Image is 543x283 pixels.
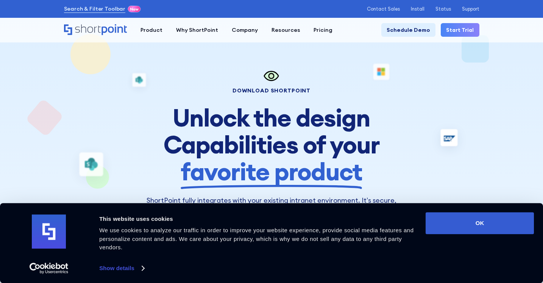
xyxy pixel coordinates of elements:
div: Why ShortPoint [176,26,218,34]
a: Resources [265,23,307,37]
button: OK [426,212,534,234]
div: Product [140,26,162,34]
a: Schedule Demo [381,23,435,37]
h1: Unlock the design Capabilities of your [144,104,399,185]
span: We use cookies to analyze our traffic in order to improve your website experience, provide social... [99,227,413,250]
a: Why ShortPoint [169,23,225,37]
a: Pricing [307,23,339,37]
a: Home [64,24,127,36]
a: Status [435,6,451,12]
a: Product [134,23,169,37]
div: Resources [271,26,300,34]
a: Install [411,6,424,12]
span: favorite product [181,158,362,185]
p: ShortPoint fully integrates with your existing intranet environment. It’s secure, private and eve... [144,195,399,236]
div: This website uses cookies [99,214,417,224]
a: Contact Sales [367,6,400,12]
a: Support [462,6,479,12]
a: Show details [99,263,144,274]
a: Company [225,23,265,37]
div: Pricing [314,26,332,34]
div: Company [232,26,258,34]
div: Download Shortpoint [144,88,399,93]
img: logo [32,215,66,249]
a: Start Trial [441,23,479,37]
a: Search & Filter Toolbar [64,5,126,13]
a: Usercentrics Cookiebot - opens in a new window [16,263,82,274]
